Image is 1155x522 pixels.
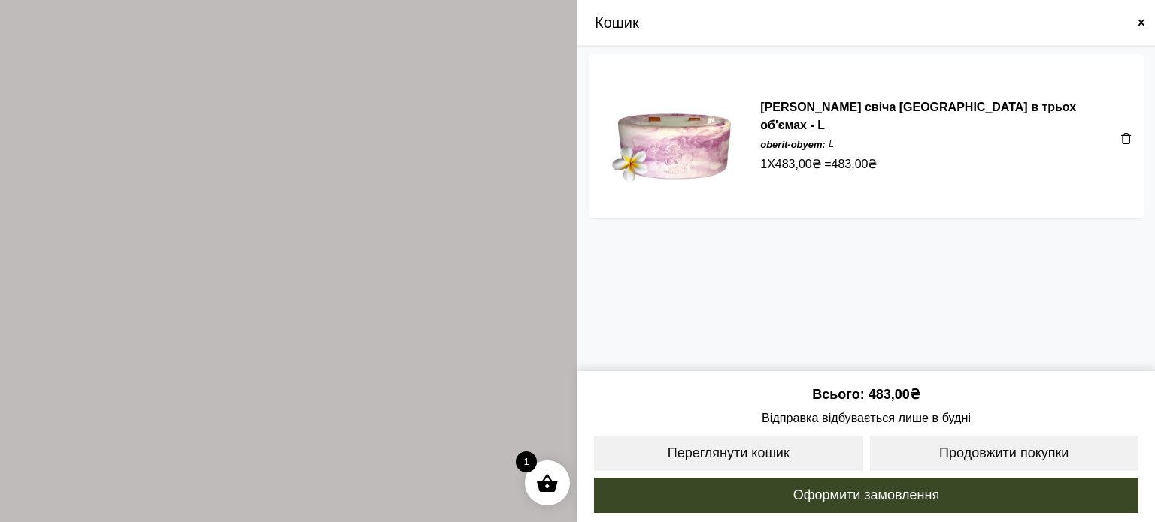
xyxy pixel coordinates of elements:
span: 1 [516,451,537,472]
div: X [760,155,1113,173]
span: ₴ [812,155,821,173]
a: [PERSON_NAME] свіча [GEOGRAPHIC_DATA] в трьох об'ємах - L [760,101,1076,131]
span: 1 [760,155,767,173]
bdi: 483,00 [832,158,878,170]
span: ₴ [910,387,920,402]
bdi: 483,00 [869,387,920,402]
a: Оформити замовлення [593,476,1140,514]
span: Всього [812,387,868,402]
span: ₴ [868,155,877,173]
a: Переглянути кошик [593,434,865,472]
dt: oberit-obyem: [760,137,826,152]
span: = [824,155,877,173]
bdi: 483,00 [775,158,821,170]
a: Продовжити покупки [869,434,1141,472]
p: L [829,137,834,151]
span: Відправка відбувається лише в будні [593,409,1140,427]
span: Кошик [595,11,639,34]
